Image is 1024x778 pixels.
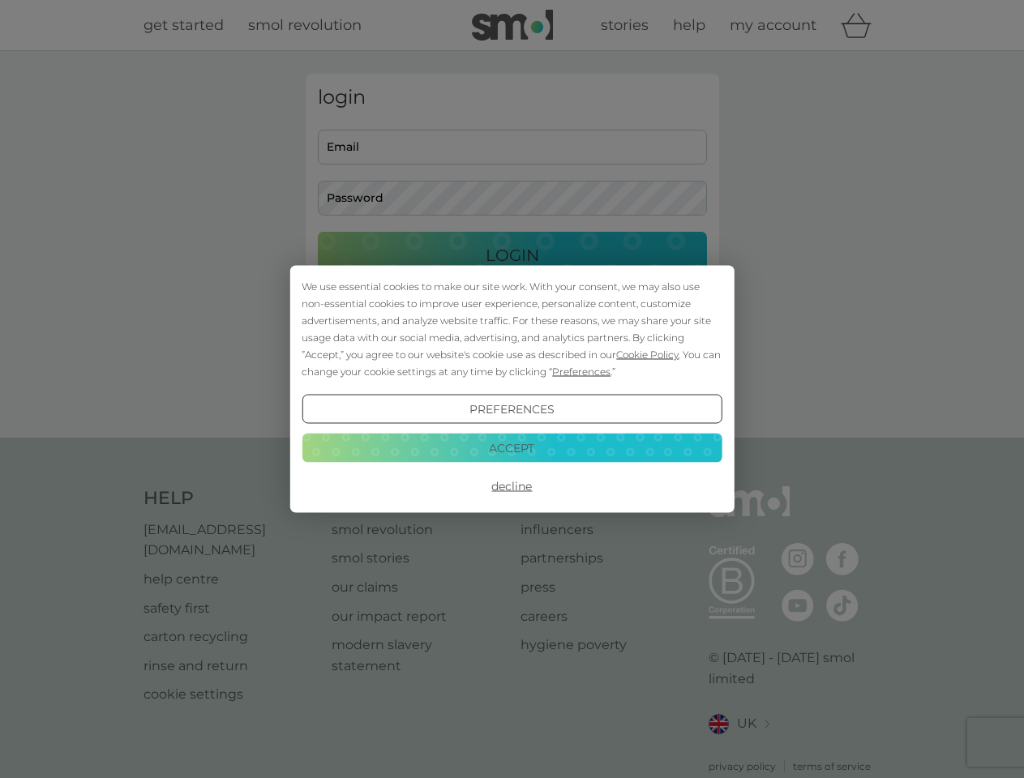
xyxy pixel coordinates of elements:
[302,472,722,501] button: Decline
[289,266,734,513] div: Cookie Consent Prompt
[616,348,679,361] span: Cookie Policy
[552,365,611,378] span: Preferences
[302,433,722,462] button: Accept
[302,395,722,424] button: Preferences
[302,278,722,380] div: We use essential cookies to make our site work. With your consent, we may also use non-essential ...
